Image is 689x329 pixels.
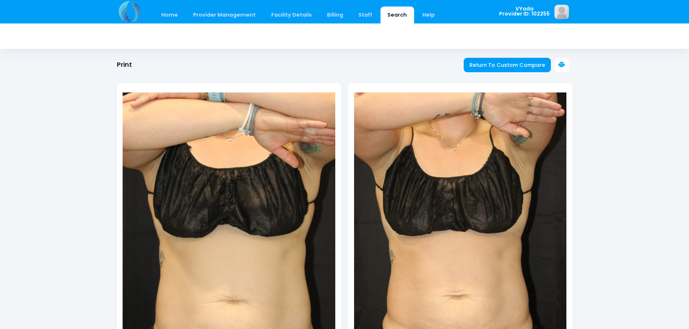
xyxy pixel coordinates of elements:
[464,58,551,72] a: Return To Custom Compare
[320,7,350,23] a: Billing
[154,7,185,23] a: Home
[469,61,545,69] span: Return To Custom Compare
[380,7,414,23] a: Search
[352,7,379,23] a: Staff
[117,61,132,69] h1: Print
[554,5,569,19] img: image
[264,7,319,23] a: Facility Details
[415,7,442,23] a: Help
[499,6,550,17] span: VYada Provider ID: 102255
[186,7,263,23] a: Provider Management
